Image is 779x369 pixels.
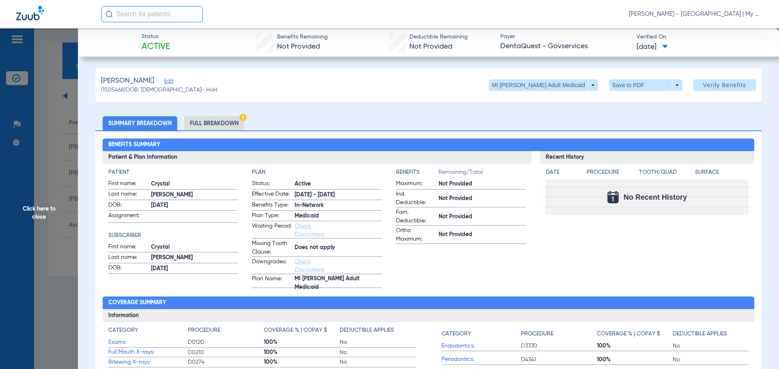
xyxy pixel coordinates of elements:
[108,253,148,263] span: Last name:
[252,222,292,238] span: Waiting Period:
[103,151,532,164] h3: Patient & Plan Information
[396,168,439,179] app-breakdown-title: Benefits
[103,296,755,309] h2: Coverage Summary
[108,326,188,337] app-breakdown-title: Category
[188,338,264,346] span: D0120
[500,41,630,51] span: DentaQuest - Govservices
[439,213,526,221] span: Not Provided
[546,168,580,177] h4: Date
[673,342,749,350] span: No
[597,330,660,338] h4: Coverage % | Copay $
[264,358,340,366] span: 100%
[105,11,113,18] img: Search Icon
[164,78,172,86] span: Edit
[441,330,471,338] h4: Category
[521,342,597,350] span: D3330
[597,342,673,350] span: 100%
[409,33,468,41] span: Deductible Remaining
[637,42,668,52] span: [DATE]
[188,326,264,337] app-breakdown-title: Procedure
[252,258,292,274] span: Downgrades:
[142,41,170,53] span: Active
[108,348,188,356] span: Full Mouth X-rays:
[277,43,320,50] span: Not Provided
[441,326,521,341] app-breakdown-title: Category
[252,211,292,221] span: Plan Type:
[639,168,693,177] h4: Tooth/Quad
[637,33,766,41] span: Verified On
[151,180,238,188] span: Crystal
[108,211,148,222] span: Assignment:
[188,358,264,366] span: D0274
[103,116,177,130] li: Summary Breakdown
[108,231,238,240] h4: Subscriber
[546,168,580,179] app-breakdown-title: Date
[340,326,415,337] app-breakdown-title: Deductible Applies
[188,326,220,335] h4: Procedure
[489,79,598,91] button: MI [PERSON_NAME] Adult Medicaid
[16,6,44,20] img: Zuub Logo
[396,208,436,225] span: Fam. Deductible:
[252,179,292,189] span: Status:
[587,168,636,179] app-breakdown-title: Procedure
[295,212,382,220] span: Medicaid
[340,326,394,335] h4: Deductible Applies
[695,168,749,177] h4: Surface
[101,6,203,22] input: Search for patients
[108,243,148,252] span: First name:
[103,139,755,151] h2: Benefits Summary
[295,243,382,252] span: Does not apply
[252,201,292,211] span: Benefits Type:
[396,190,436,207] span: Ind. Deductible:
[188,348,264,356] span: D0210
[103,309,755,322] h3: Information
[624,193,687,201] span: No Recent History
[673,326,749,341] app-breakdown-title: Deductible Applies
[239,114,247,121] img: Hazard
[629,10,763,18] span: [PERSON_NAME] - [GEOGRAPHIC_DATA] | My Community Dental Centers
[340,358,415,366] span: No
[108,338,188,347] span: Exams:
[151,254,238,262] span: [PERSON_NAME]
[295,259,324,273] a: Check Disclaimers
[521,356,597,364] span: D4341
[108,201,148,211] span: DOB:
[607,191,619,203] img: Calendar
[639,168,693,179] app-breakdown-title: Tooth/Quad
[439,230,526,239] span: Not Provided
[673,356,749,364] span: No
[441,342,521,350] span: Endodontics:
[108,168,238,177] h4: Patient
[252,275,292,288] span: Plan Name:
[101,86,217,94] span: (1505468) DOB: [DEMOGRAPHIC_DATA] - HoH
[142,32,170,41] span: Status
[500,32,630,41] span: Payer
[396,168,439,177] h4: Benefits
[521,330,553,338] h4: Procedure
[264,326,327,335] h4: Coverage % | Copay $
[295,201,382,210] span: In-Network
[101,76,154,86] span: [PERSON_NAME]
[609,79,682,91] button: Save to PDF
[295,191,382,199] span: [DATE] - [DATE]
[264,348,340,356] span: 100%
[409,43,452,50] span: Not Provided
[540,151,755,164] h3: Recent History
[108,179,148,189] span: First name:
[396,179,436,189] span: Maximum:
[441,355,521,364] span: Periodontics:
[252,239,292,256] span: Missing Tooth Clause:
[521,326,597,341] app-breakdown-title: Procedure
[597,356,673,364] span: 100%
[108,190,148,200] span: Last name:
[264,326,340,337] app-breakdown-title: Coverage % | Copay $
[151,264,238,273] span: [DATE]
[108,358,188,367] span: Bitewing X-rays:
[597,326,673,341] app-breakdown-title: Coverage % | Copay $
[738,330,779,369] iframe: Chat Widget
[277,33,328,41] span: Benefits Remaining
[396,226,436,243] span: Ortho Maximum:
